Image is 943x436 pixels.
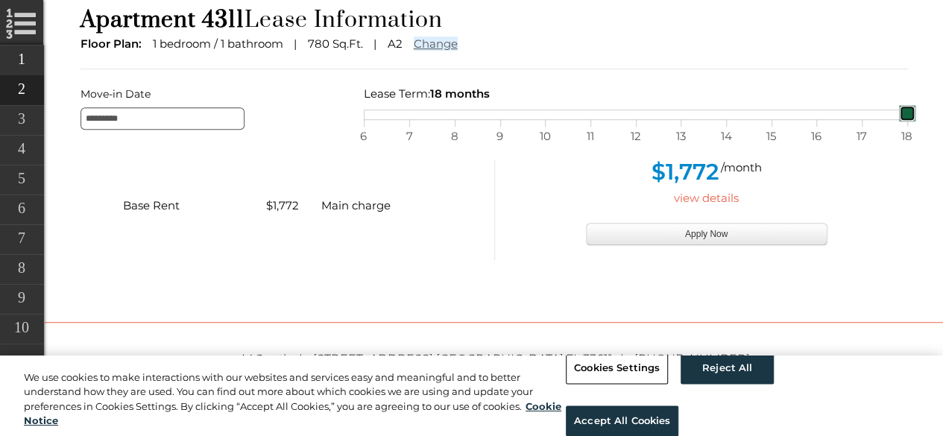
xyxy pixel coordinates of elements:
span: 9 [493,127,508,146]
span: M South [242,352,310,366]
span: 1 bedroom / 1 bathroom [153,37,283,51]
span: FL [566,352,580,366]
span: Apartment 4311 [81,6,245,34]
a: Change [414,37,458,51]
span: Floor Plan: [81,37,142,51]
span: 18 months [430,86,490,101]
span: 16 [809,127,824,146]
span: 11 [583,127,598,146]
span: $1,772 [652,158,719,186]
button: Apply Now [586,223,827,245]
span: [GEOGRAPHIC_DATA] [436,352,564,366]
span: 12 [628,127,643,146]
h1: Lease Information [81,6,908,34]
div: We use cookies to make interactions with our websites and services easy and meaningful and to bet... [24,370,566,429]
label: Move-in Date [81,84,341,104]
button: Cookies Settings [566,353,668,384]
span: 18 [900,127,915,146]
span: 780 [308,37,329,51]
span: 6 [356,127,371,146]
a: M South [STREET_ADDRESS] [GEOGRAPHIC_DATA],FL 33611 [242,352,631,366]
a: view details [674,191,739,205]
span: 7 [402,127,417,146]
div: Base Rent [112,196,253,215]
span: 15 [764,127,779,146]
span: 10 [537,127,552,146]
span: 17 [854,127,869,146]
button: Reject All [681,353,774,384]
span: 13 [673,127,688,146]
span: /month [721,160,762,174]
span: 8 [447,127,462,146]
div: Main charge [309,196,451,215]
span: $1,772 [265,198,298,212]
span: 14 [719,127,734,146]
span: 33611 [583,352,613,366]
input: Move-in Date edit selected 9/10/2025 [81,107,245,130]
div: Lease Term: [364,84,908,104]
span: [STREET_ADDRESS] [313,352,433,366]
span: , [313,352,631,366]
span: A2 [388,37,403,51]
a: [PHONE_NUMBER] [634,352,750,366]
span: Sq.Ft. [332,37,363,51]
